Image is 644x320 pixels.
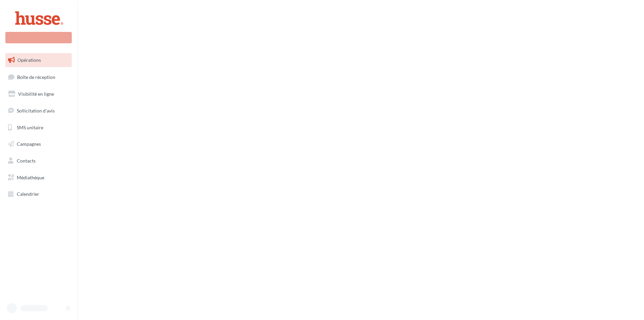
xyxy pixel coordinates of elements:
span: Campagnes [17,141,41,147]
div: Nouvelle campagne [5,32,72,43]
a: SMS unitaire [4,121,73,135]
a: Opérations [4,53,73,67]
a: Médiathèque [4,171,73,185]
span: Calendrier [17,191,39,197]
span: Visibilité en ligne [18,91,54,97]
a: Visibilité en ligne [4,87,73,101]
span: Sollicitation d'avis [17,108,55,113]
span: Contacts [17,158,36,164]
a: Sollicitation d'avis [4,104,73,118]
a: Calendrier [4,187,73,201]
span: SMS unitaire [17,124,43,130]
a: Contacts [4,154,73,168]
span: Boîte de réception [17,74,55,80]
a: Campagnes [4,137,73,151]
span: Opérations [17,57,41,63]
a: Boîte de réception [4,70,73,84]
span: Médiathèque [17,175,44,180]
